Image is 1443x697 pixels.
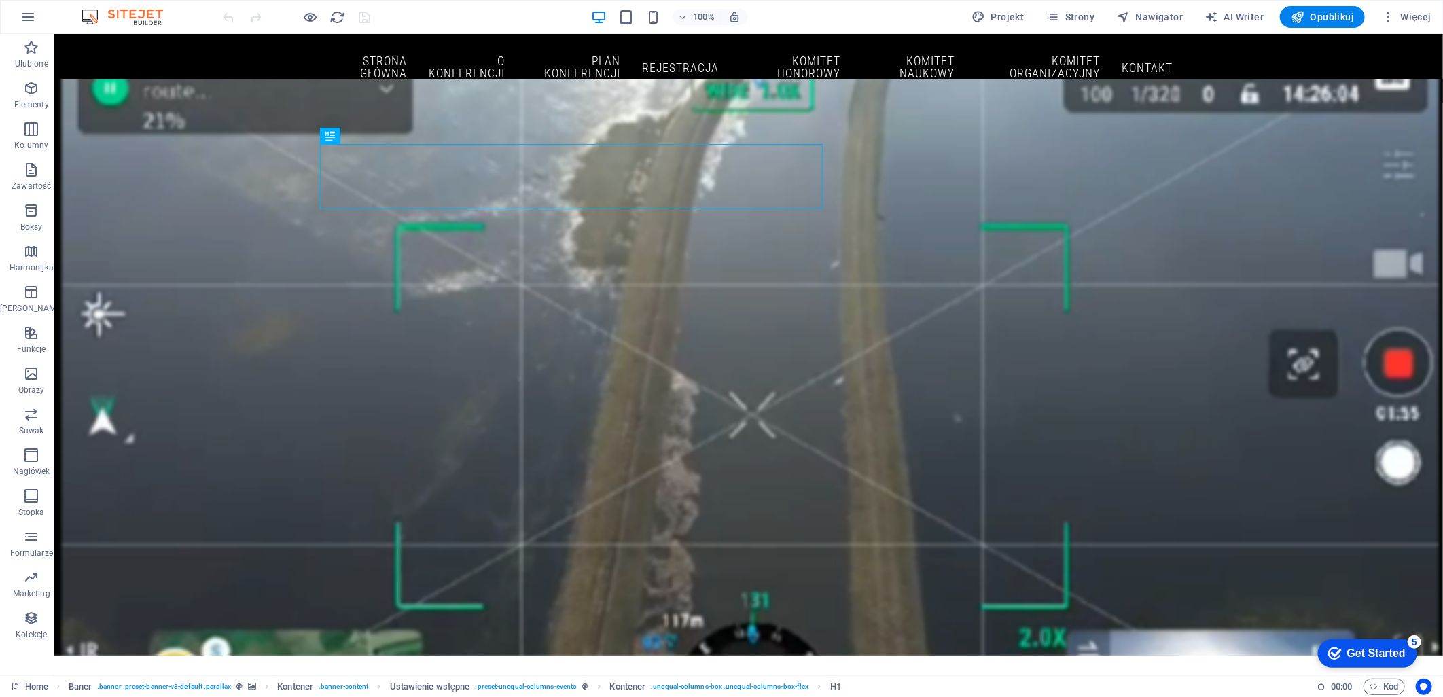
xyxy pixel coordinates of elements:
span: Strony [1046,10,1095,24]
i: Przeładuj stronę [330,10,346,25]
span: . preset-unequal-columns-evento [476,679,577,695]
span: Kliknij, aby zaznaczyć. Kliknij dwukrotnie, aby edytować [390,679,470,695]
p: Kolumny [14,140,48,151]
span: Opublikuj [1291,10,1354,24]
i: Po zmianie rozmiaru automatycznie dostosowuje poziom powiększenia do wybranego urządzenia. [728,11,741,23]
h6: 100% [693,9,715,25]
div: Projekt (Ctrl+Alt+Y) [966,6,1029,28]
div: 5 [101,3,114,16]
button: 100% [673,9,721,25]
a: Kliknij, aby anulować zaznaczenie. Kliknij dwukrotnie, aby otworzyć Strony [11,679,48,695]
span: 00 00 [1331,679,1352,695]
button: Usercentrics [1416,679,1432,695]
p: Suwak [19,425,44,436]
p: Ulubione [15,58,48,69]
span: Projekt [972,10,1024,24]
p: Elementy [14,99,49,110]
button: Więcej [1376,6,1437,28]
button: Nawigator [1111,6,1188,28]
i: Ten element jest konfigurowalnym ustawieniem wstępnym [582,683,588,690]
span: Kliknij, aby zaznaczyć. Kliknij dwukrotnie, aby edytować [830,679,841,695]
p: Harmonijka [10,262,54,273]
p: Zawartość [12,181,51,192]
span: . banner-content [319,679,368,695]
button: Kod [1364,679,1405,695]
button: AI Writer [1199,6,1269,28]
p: Nagłówek [13,466,50,477]
nav: breadcrumb [69,679,841,695]
p: Boksy [20,221,43,232]
span: : [1340,681,1342,692]
i: Ten element zawiera tło [248,683,256,690]
p: Obrazy [18,385,45,395]
span: . unequal-columns-box .unequal-columns-box-flex [651,679,808,695]
p: Kolekcje [16,629,47,640]
span: . banner .preset-banner-v3-default .parallax [97,679,231,695]
h6: Czas sesji [1317,679,1353,695]
img: Editor Logo [78,9,180,25]
div: Get Started [40,15,99,27]
p: Marketing [13,588,50,599]
p: Funkcje [17,344,46,355]
span: Więcej [1381,10,1431,24]
i: Ten element jest konfigurowalnym ustawieniem wstępnym [236,683,243,690]
span: Kliknij, aby zaznaczyć. Kliknij dwukrotnie, aby edytować [610,679,646,695]
button: Opublikuj [1280,6,1365,28]
span: Kliknij, aby zaznaczyć. Kliknij dwukrotnie, aby edytować [69,679,92,695]
p: Stopka [18,507,45,518]
div: Get Started 5 items remaining, 0% complete [11,7,110,35]
button: Projekt [966,6,1029,28]
button: reload [329,9,346,25]
p: Formularze [10,548,53,558]
span: Nawigator [1116,10,1183,24]
span: Kliknij, aby zaznaczyć. Kliknij dwukrotnie, aby edytować [277,679,313,695]
button: Strony [1041,6,1101,28]
span: AI Writer [1205,10,1264,24]
span: Kod [1370,679,1399,695]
